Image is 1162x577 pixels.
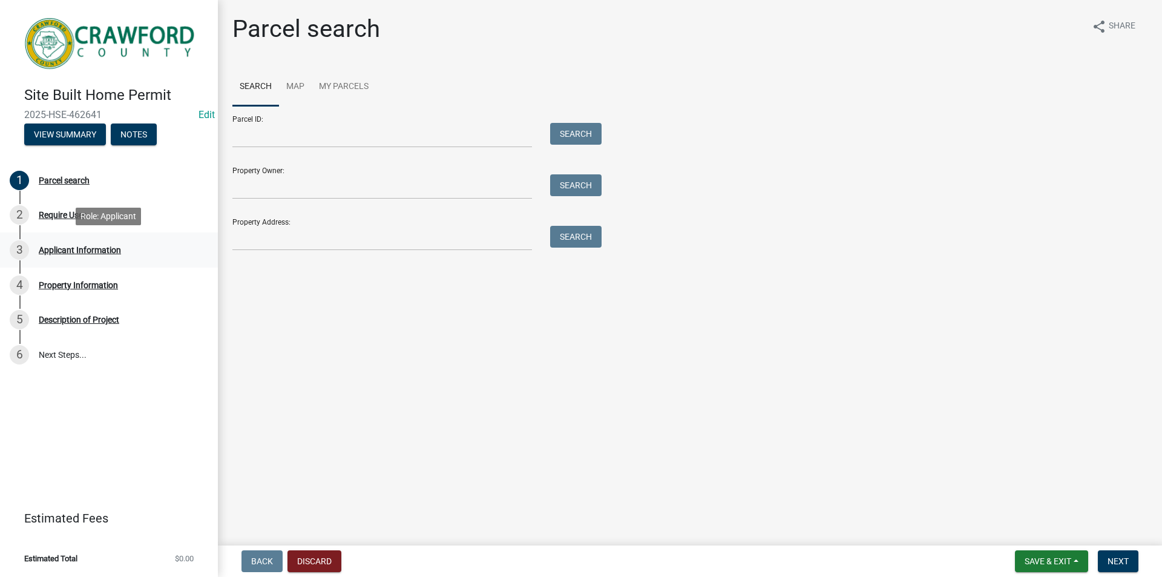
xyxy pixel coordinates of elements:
[550,174,602,196] button: Search
[24,130,106,140] wm-modal-confirm: Summary
[251,556,273,566] span: Back
[39,176,90,185] div: Parcel search
[550,226,602,248] button: Search
[111,124,157,145] button: Notes
[279,68,312,107] a: Map
[39,281,118,289] div: Property Information
[39,211,86,219] div: Require User
[39,315,119,324] div: Description of Project
[1015,550,1088,572] button: Save & Exit
[10,310,29,329] div: 5
[287,550,341,572] button: Discard
[1082,15,1145,38] button: shareShare
[76,208,141,225] div: Role: Applicant
[1092,19,1106,34] i: share
[24,124,106,145] button: View Summary
[10,275,29,295] div: 4
[39,246,121,254] div: Applicant Information
[199,109,215,120] wm-modal-confirm: Edit Application Number
[175,555,194,562] span: $0.00
[24,13,199,74] img: Crawford County, Georgia
[241,550,283,572] button: Back
[1098,550,1138,572] button: Next
[1108,556,1129,566] span: Next
[232,68,279,107] a: Search
[1025,556,1071,566] span: Save & Exit
[111,130,157,140] wm-modal-confirm: Notes
[1109,19,1135,34] span: Share
[10,171,29,190] div: 1
[10,205,29,225] div: 2
[10,506,199,530] a: Estimated Fees
[312,68,376,107] a: My Parcels
[10,240,29,260] div: 3
[24,555,77,562] span: Estimated Total
[199,109,215,120] a: Edit
[550,123,602,145] button: Search
[24,109,194,120] span: 2025-HSE-462641
[10,345,29,364] div: 6
[24,87,208,104] h4: Site Built Home Permit
[232,15,380,44] h1: Parcel search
